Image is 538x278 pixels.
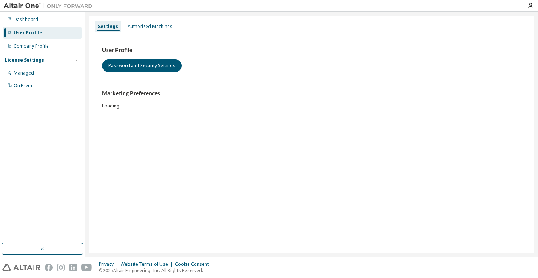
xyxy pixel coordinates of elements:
[14,83,32,89] div: On Prem
[14,70,34,76] div: Managed
[69,264,77,271] img: linkedin.svg
[4,2,96,10] img: Altair One
[128,24,172,30] div: Authorized Machines
[2,264,40,271] img: altair_logo.svg
[98,24,118,30] div: Settings
[102,47,521,54] h3: User Profile
[99,267,213,274] p: © 2025 Altair Engineering, Inc. All Rights Reserved.
[121,261,175,267] div: Website Terms of Use
[81,264,92,271] img: youtube.svg
[45,264,53,271] img: facebook.svg
[102,90,521,109] div: Loading...
[14,30,42,36] div: User Profile
[57,264,65,271] img: instagram.svg
[102,59,182,72] button: Password and Security Settings
[99,261,121,267] div: Privacy
[102,90,521,97] h3: Marketing Preferences
[175,261,213,267] div: Cookie Consent
[14,17,38,23] div: Dashboard
[14,43,49,49] div: Company Profile
[5,57,44,63] div: License Settings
